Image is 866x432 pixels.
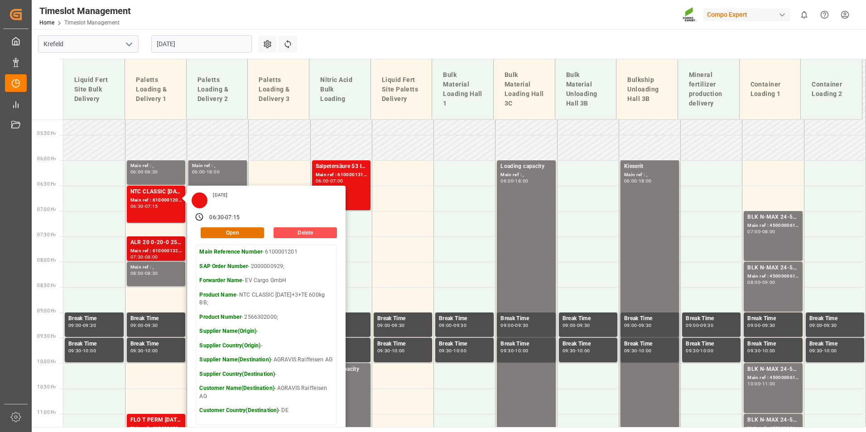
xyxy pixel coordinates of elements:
[624,323,637,327] div: 09:00
[439,314,490,323] div: Break Time
[145,323,158,327] div: 09:30
[130,170,144,174] div: 06:00
[500,314,552,323] div: Break Time
[316,171,367,179] div: Main ref : 6100001317, 2000001149;
[199,314,241,320] strong: Product Number
[703,8,790,21] div: Compo Expert
[747,76,794,102] div: Container Loading 1
[575,349,577,353] div: -
[199,356,270,363] strong: Supplier Name(Destination)
[130,197,182,204] div: Main ref : 6100001201, 2000000929;
[68,314,120,323] div: Break Time
[500,340,552,349] div: Break Time
[624,340,675,349] div: Break Time
[205,170,207,174] div: -
[39,4,131,18] div: Timeslot Management
[130,264,182,271] div: Main ref : ,
[377,323,390,327] div: 09:00
[37,156,56,161] span: 06:00 Hr
[500,171,552,179] div: Main ref : ,
[624,171,675,179] div: Main ref : ,
[699,349,700,353] div: -
[37,207,56,212] span: 07:00 Hr
[132,72,179,107] div: Paletts Loading & Delivery 1
[82,349,83,353] div: -
[199,370,333,379] p: -
[199,248,333,256] p: - 6100001201
[747,340,799,349] div: Break Time
[747,374,799,382] div: Main ref : 4500000612, 2000000562;
[514,349,515,353] div: -
[316,162,367,171] div: Salpetersäure 53 lose;
[747,416,799,425] div: BLK N-MAX 24-5-5 25KG (x42) INT MTO;
[199,342,333,350] p: -
[822,349,823,353] div: -
[144,170,145,174] div: -
[500,323,514,327] div: 09:00
[637,349,639,353] div: -
[316,179,329,183] div: 06:00
[809,340,861,349] div: Break Time
[207,170,220,174] div: 18:00
[500,349,514,353] div: 09:30
[685,67,732,112] div: Mineral fertilizer production delivery
[686,323,699,327] div: 09:00
[145,255,158,259] div: 08:00
[130,204,144,208] div: 06:30
[699,323,700,327] div: -
[144,349,145,353] div: -
[145,204,158,208] div: 07:15
[199,292,236,298] strong: Product Name
[500,162,552,171] div: Loading capacity
[624,179,637,183] div: 06:00
[199,385,274,391] strong: Customer Name(Destination)
[639,323,652,327] div: 09:30
[760,382,762,386] div: -
[639,179,652,183] div: 18:00
[210,192,231,198] div: [DATE]
[38,35,139,53] input: Type to search/select
[686,314,737,323] div: Break Time
[199,371,275,377] strong: Supplier Country(Destination)
[824,349,837,353] div: 10:00
[683,7,697,23] img: Screenshot%202023-09-29%20at%2010.02.21.png_1712312052.png
[515,323,528,327] div: 09:30
[194,72,241,107] div: Paletts Loading & Delivery 2
[199,407,333,415] p: - DE
[199,407,279,413] strong: Customer Country(Destination)
[452,323,453,327] div: -
[317,72,363,107] div: Nitric Acid Bulk Loading
[130,323,144,327] div: 09:00
[68,323,82,327] div: 09:00
[39,19,54,26] a: Home
[624,162,675,171] div: Kieserit
[377,314,428,323] div: Break Time
[199,342,260,349] strong: Supplier Country(Origin)
[624,349,637,353] div: 09:30
[760,280,762,284] div: -
[439,323,452,327] div: 09:00
[130,247,182,255] div: Main ref : 6100001328, 2000001156;
[762,323,775,327] div: 09:30
[439,349,452,353] div: 09:30
[515,349,528,353] div: 10:00
[130,314,182,323] div: Break Time
[199,277,333,285] p: - EV Cargo GmbH
[199,263,248,269] strong: SAP Order Number
[639,349,652,353] div: 10:00
[82,323,83,327] div: -
[747,222,799,230] div: Main ref : 4500000617, 2000000562;
[809,349,823,353] div: 09:30
[624,314,675,323] div: Break Time
[747,323,760,327] div: 09:00
[575,323,577,327] div: -
[762,230,775,234] div: 08:00
[760,349,762,353] div: -
[37,258,56,263] span: 08:00 Hr
[37,283,56,288] span: 08:30 Hr
[762,349,775,353] div: 10:00
[747,365,799,374] div: BLK N-MAX 24-5-5 25KG (x42) INT MTO;
[808,76,855,102] div: Container Loading 2
[199,356,333,364] p: - AGRAVIS Raiffeisen AG
[330,179,343,183] div: 07:00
